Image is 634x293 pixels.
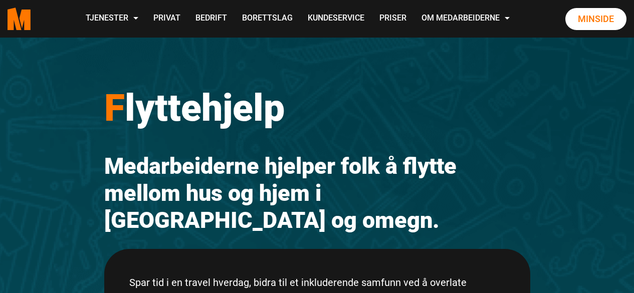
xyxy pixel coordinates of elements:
[104,153,530,234] h2: Medarbeiderne hjelper folk å flytte mellom hus og hjem i [GEOGRAPHIC_DATA] og omegn.
[104,85,530,130] h1: lyttehjelp
[104,86,125,130] span: F
[565,8,626,30] a: Minside
[188,1,235,37] a: Bedrift
[372,1,414,37] a: Priser
[146,1,188,37] a: Privat
[78,1,146,37] a: Tjenester
[300,1,372,37] a: Kundeservice
[414,1,517,37] a: Om Medarbeiderne
[235,1,300,37] a: Borettslag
